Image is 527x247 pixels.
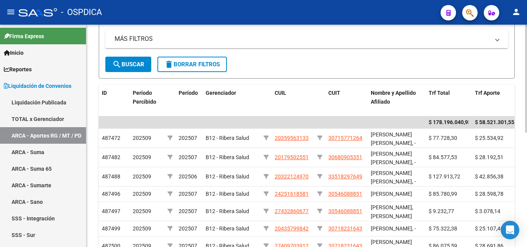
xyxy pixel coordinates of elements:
[102,90,107,96] span: ID
[179,208,197,214] span: 202507
[99,85,130,119] datatable-header-cell: ID
[206,225,249,232] span: B12 - Ribera Salud
[176,85,203,119] datatable-header-cell: Período
[512,7,521,17] mat-icon: person
[102,135,120,141] span: 487472
[328,90,340,96] span: CUIT
[275,191,309,197] span: 24251618581
[206,173,249,180] span: B12 - Ribera Salud
[105,57,151,72] button: Buscar
[105,30,508,48] mat-expansion-panel-header: MÁS FILTROS
[475,191,503,197] span: $ 28.598,78
[4,32,44,40] span: Firma Express
[275,90,286,96] span: CUIL
[429,135,457,141] span: $ 77.728,30
[206,135,249,141] span: B12 - Ribera Salud
[371,151,416,166] span: [PERSON_NAME] [PERSON_NAME], -
[179,173,197,180] span: 202506
[328,154,362,160] span: 30680905351
[6,7,15,17] mat-icon: menu
[206,90,236,96] span: Gerenciador
[328,173,362,180] span: 33518297649
[275,208,309,214] span: 27432860677
[130,85,164,119] datatable-header-cell: Período Percibido
[429,208,454,214] span: $ 9.232,77
[371,90,416,105] span: Nombre y Apellido Afiliado
[328,225,362,232] span: 30718231643
[328,135,362,141] span: 30715771264
[475,154,503,160] span: $ 28.192,51
[133,154,151,160] span: 202509
[179,135,197,141] span: 202507
[475,135,503,141] span: $ 25.534,92
[371,191,412,197] span: [PERSON_NAME]
[4,49,24,57] span: Inicio
[102,225,120,232] span: 487499
[371,204,413,219] span: [PERSON_NAME], [PERSON_NAME]
[206,208,249,214] span: B12 - Ribera Salud
[371,225,416,232] span: [PERSON_NAME], -
[272,85,314,119] datatable-header-cell: CUIL
[275,154,309,160] span: 20179502551
[102,208,120,214] span: 487497
[206,154,249,160] span: B12 - Ribera Salud
[275,173,309,180] span: 20322124970
[133,135,151,141] span: 202509
[475,208,500,214] span: $ 3.078,14
[102,191,120,197] span: 487496
[371,170,416,185] span: [PERSON_NAME] [PERSON_NAME], -
[328,191,362,197] span: 30546088851
[4,82,71,90] span: Liquidación de Convenios
[102,154,120,160] span: 487482
[133,90,156,105] span: Período Percibido
[179,154,197,160] span: 202507
[368,85,426,119] datatable-header-cell: Nombre y Apellido Afiliado
[429,191,457,197] span: $ 85.780,99
[133,191,151,197] span: 202509
[179,225,197,232] span: 202507
[325,85,368,119] datatable-header-cell: CUIT
[61,4,102,21] span: - OSPDICA
[475,119,514,125] span: $ 58.521.301,55
[475,225,503,232] span: $ 25.107,46
[275,225,309,232] span: 20435799842
[115,35,490,43] mat-panel-title: MÁS FILTROS
[206,191,249,197] span: B12 - Ribera Salud
[164,61,220,68] span: Borrar Filtros
[133,208,151,214] span: 202509
[203,85,260,119] datatable-header-cell: Gerenciador
[429,119,471,125] span: $ 178.196.040,93
[102,173,120,180] span: 487488
[112,60,122,69] mat-icon: search
[429,173,460,180] span: $ 127.913,72
[179,191,197,197] span: 202507
[133,173,151,180] span: 202509
[429,90,450,96] span: Trf Total
[475,173,503,180] span: $ 42.856,38
[426,85,472,119] datatable-header-cell: Trf Total
[472,85,518,119] datatable-header-cell: Trf Aporte
[429,225,457,232] span: $ 75.322,38
[501,221,519,239] div: Open Intercom Messenger
[164,60,174,69] mat-icon: delete
[157,57,227,72] button: Borrar Filtros
[475,90,500,96] span: Trf Aporte
[112,61,144,68] span: Buscar
[133,225,151,232] span: 202509
[4,65,32,74] span: Reportes
[429,154,457,160] span: $ 84.577,53
[371,131,416,146] span: [PERSON_NAME] [PERSON_NAME], -
[179,90,198,96] span: Período
[328,208,362,214] span: 30546088851
[275,135,309,141] span: 20359563133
